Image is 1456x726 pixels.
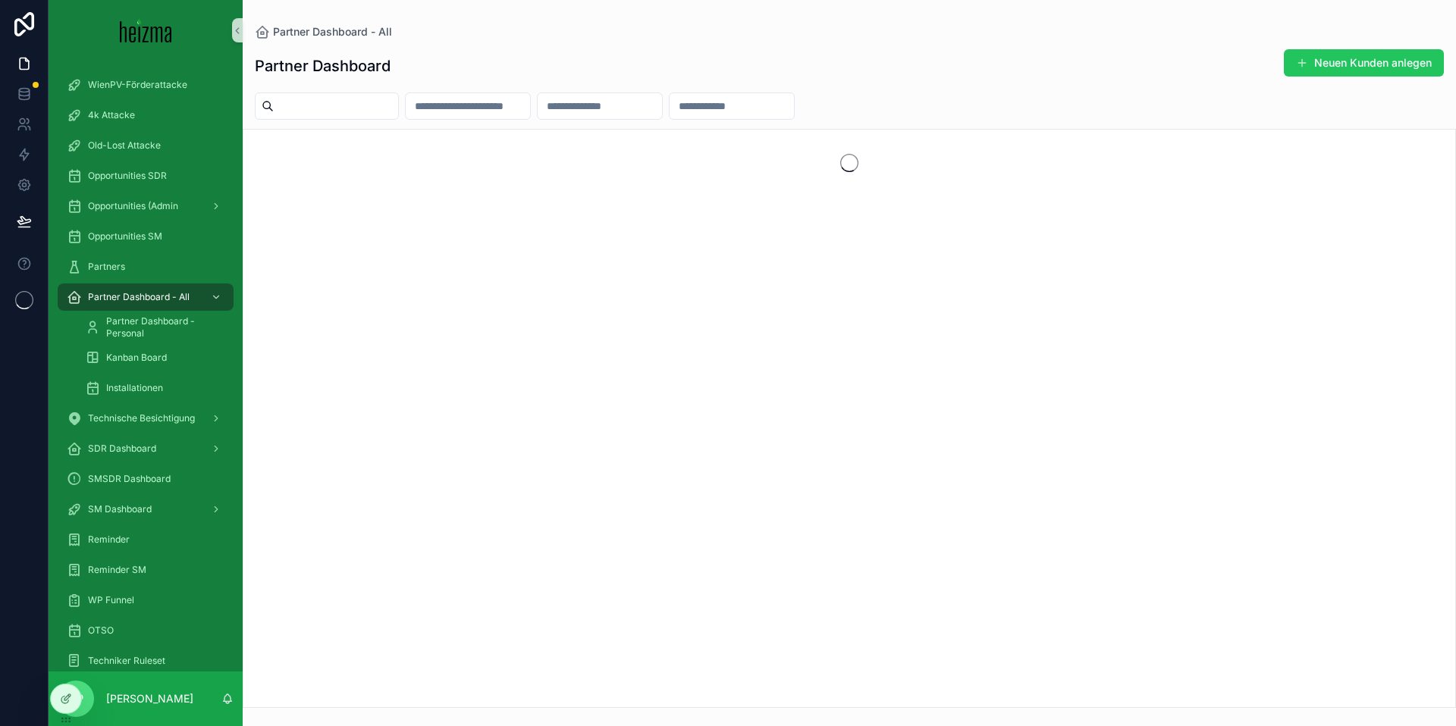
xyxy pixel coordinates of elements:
[88,79,187,91] span: WienPV-Förderattacke
[106,352,167,364] span: Kanban Board
[58,253,234,280] a: Partners
[88,230,162,243] span: Opportunities SM
[76,344,234,371] a: Kanban Board
[106,315,218,340] span: Partner Dashboard - Personal
[120,18,172,42] img: App logo
[58,405,234,432] a: Technische Besichtigung
[88,655,165,667] span: Techniker Ruleset
[88,139,161,152] span: Old-Lost Attacke
[58,132,234,159] a: Old-Lost Attacke
[58,102,234,129] a: 4k Attacke
[58,71,234,99] a: WienPV-Förderattacke
[1284,49,1444,77] button: Neuen Kunden anlegen
[76,374,234,402] a: Installationen
[273,24,392,39] span: Partner Dashboard - All
[58,162,234,189] a: Opportunities SDR
[58,587,234,614] a: WP Funnel
[88,291,190,303] span: Partner Dashboard - All
[58,496,234,523] a: SM Dashboard
[58,556,234,584] a: Reminder SM
[88,200,178,212] span: Opportunities (Admin
[88,503,152,515] span: SM Dashboard
[58,192,234,220] a: Opportunities (Admin
[58,223,234,250] a: Opportunities SM
[49,61,243,671] div: scrollable content
[255,24,392,39] a: Partner Dashboard - All
[255,55,391,77] h1: Partner Dashboard
[76,314,234,341] a: Partner Dashboard - Personal
[58,283,234,311] a: Partner Dashboard - All
[88,109,135,121] span: 4k Attacke
[88,170,167,182] span: Opportunities SDR
[88,594,134,606] span: WP Funnel
[88,412,195,424] span: Technische Besichtigung
[106,691,193,706] p: [PERSON_NAME]
[58,526,234,553] a: Reminder
[58,465,234,493] a: SMSDR Dashboard
[88,443,156,455] span: SDR Dashboard
[88,624,114,637] span: OTSO
[88,534,130,546] span: Reminder
[106,382,163,394] span: Installationen
[58,617,234,644] a: OTSO
[58,647,234,674] a: Techniker Ruleset
[88,564,146,576] span: Reminder SM
[58,435,234,462] a: SDR Dashboard
[88,261,125,273] span: Partners
[88,473,171,485] span: SMSDR Dashboard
